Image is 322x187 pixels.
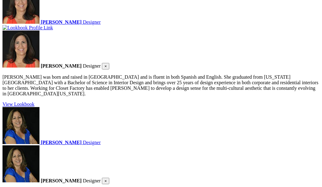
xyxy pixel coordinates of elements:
[104,179,107,183] span: ×
[102,63,109,69] button: Close
[83,178,101,183] span: Designer
[2,25,53,31] img: Lookbook Profile Link
[83,19,101,25] span: Designer
[102,178,109,184] button: Close
[2,74,320,97] p: [PERSON_NAME] was born and raised in [GEOGRAPHIC_DATA] and is fluent in both Spanish and English....
[2,102,34,107] a: click here to view lookbook
[83,63,101,69] span: Designer
[41,178,82,183] strong: [PERSON_NAME]
[41,63,82,69] strong: [PERSON_NAME]
[2,107,320,145] a: [PERSON_NAME] Designer
[104,64,107,69] span: ×
[83,140,101,145] span: Designer
[41,140,82,145] strong: [PERSON_NAME]
[41,19,82,25] strong: [PERSON_NAME]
